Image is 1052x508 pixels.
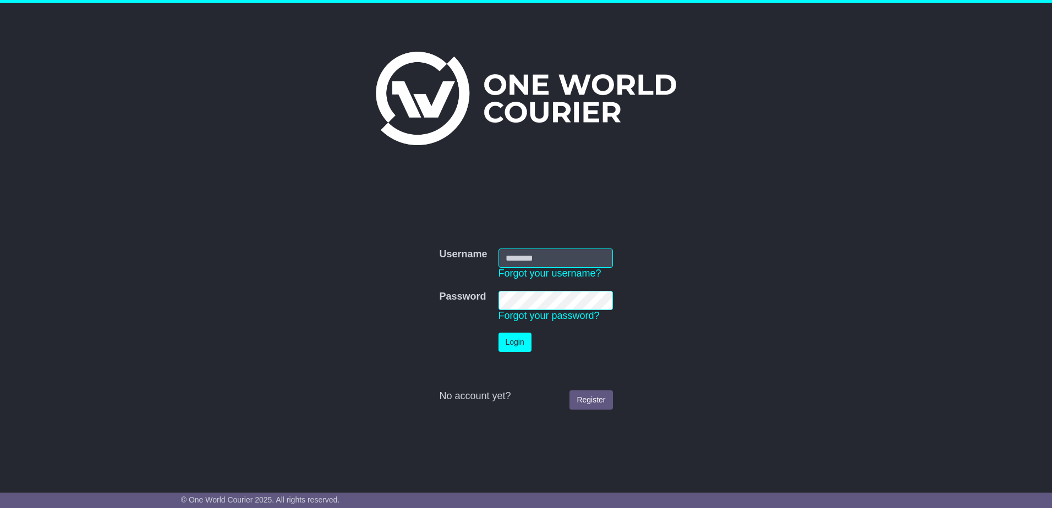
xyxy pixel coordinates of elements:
a: Forgot your username? [498,268,601,279]
label: Password [439,291,486,303]
button: Login [498,333,532,352]
a: Forgot your password? [498,310,600,321]
img: One World [376,52,676,145]
a: Register [569,390,612,410]
span: © One World Courier 2025. All rights reserved. [181,495,340,504]
label: Username [439,249,487,261]
div: No account yet? [439,390,612,402]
